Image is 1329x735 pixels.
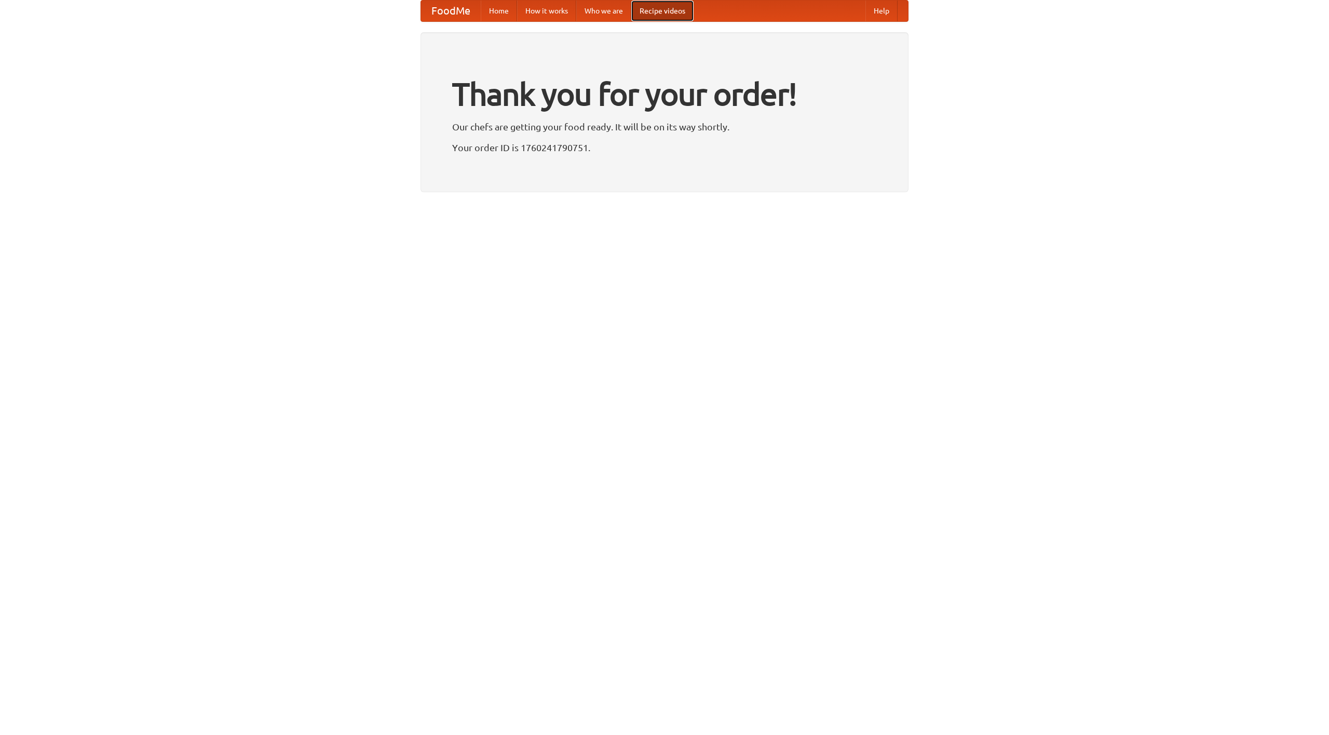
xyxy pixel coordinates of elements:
h1: Thank you for your order! [452,69,877,119]
p: Our chefs are getting your food ready. It will be on its way shortly. [452,119,877,135]
p: Your order ID is 1760241790751. [452,140,877,155]
a: Recipe videos [631,1,694,21]
a: How it works [517,1,576,21]
a: Home [481,1,517,21]
a: Who we are [576,1,631,21]
a: Help [865,1,898,21]
a: FoodMe [421,1,481,21]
